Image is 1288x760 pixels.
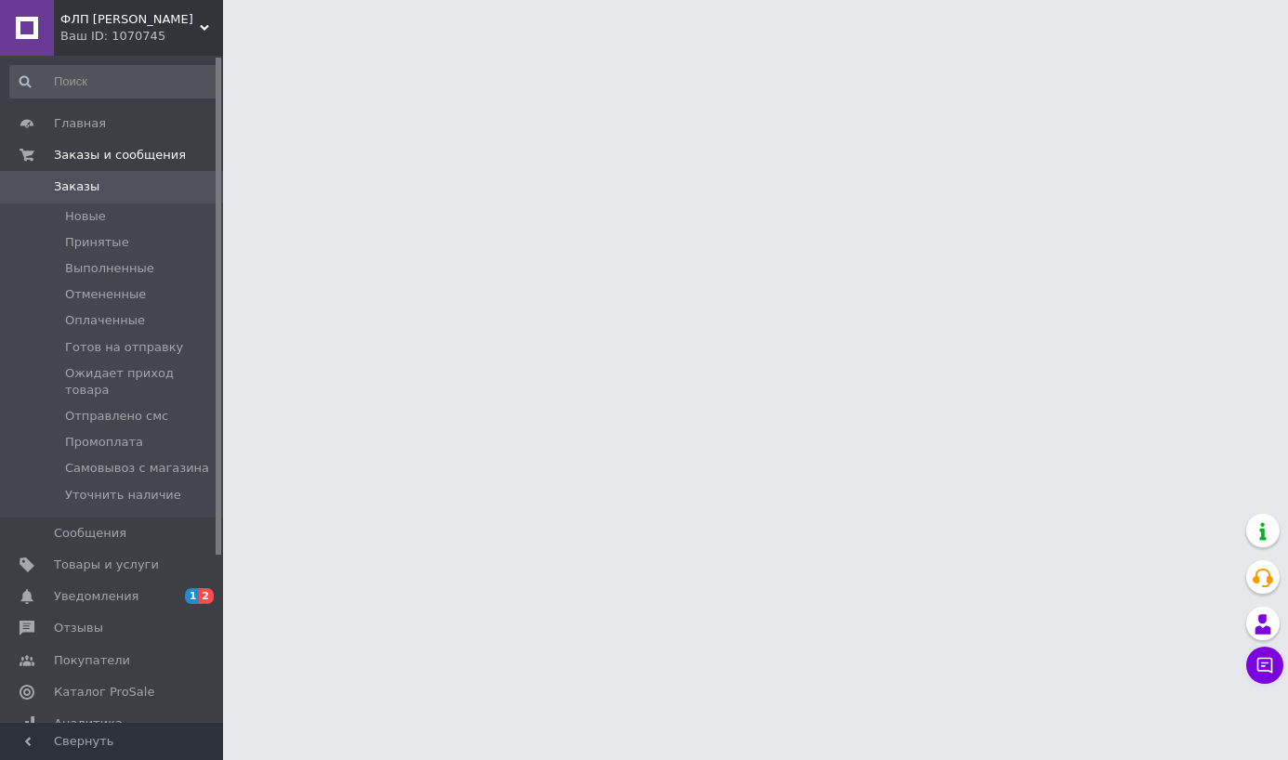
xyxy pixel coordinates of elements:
[54,557,159,573] span: Товары и услуги
[54,147,186,164] span: Заказы и сообщения
[65,234,129,251] span: Принятые
[185,588,200,604] span: 1
[60,28,223,45] div: Ваш ID: 1070745
[65,408,168,425] span: Отправлено смс
[65,286,146,303] span: Отмененные
[54,684,154,701] span: Каталог ProSale
[65,312,145,329] span: Оплаченные
[54,525,126,542] span: Сообщения
[65,339,183,356] span: Готов на отправку
[54,652,130,669] span: Покупатели
[199,588,214,604] span: 2
[54,178,99,195] span: Заказы
[54,715,123,732] span: Аналитика
[9,65,219,98] input: Поиск
[54,620,103,636] span: Отзывы
[65,365,217,399] span: Ожидает приход товара
[65,260,154,277] span: Выполненные
[65,208,106,225] span: Новые
[54,588,138,605] span: Уведомления
[65,460,209,477] span: Самовывоз с магазина
[54,115,106,132] span: Главная
[65,487,181,504] span: Уточнить наличие
[1246,647,1283,684] button: Чат с покупателем
[60,11,200,28] span: ФЛП Макаренко А.А.
[65,434,143,451] span: Промоплата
